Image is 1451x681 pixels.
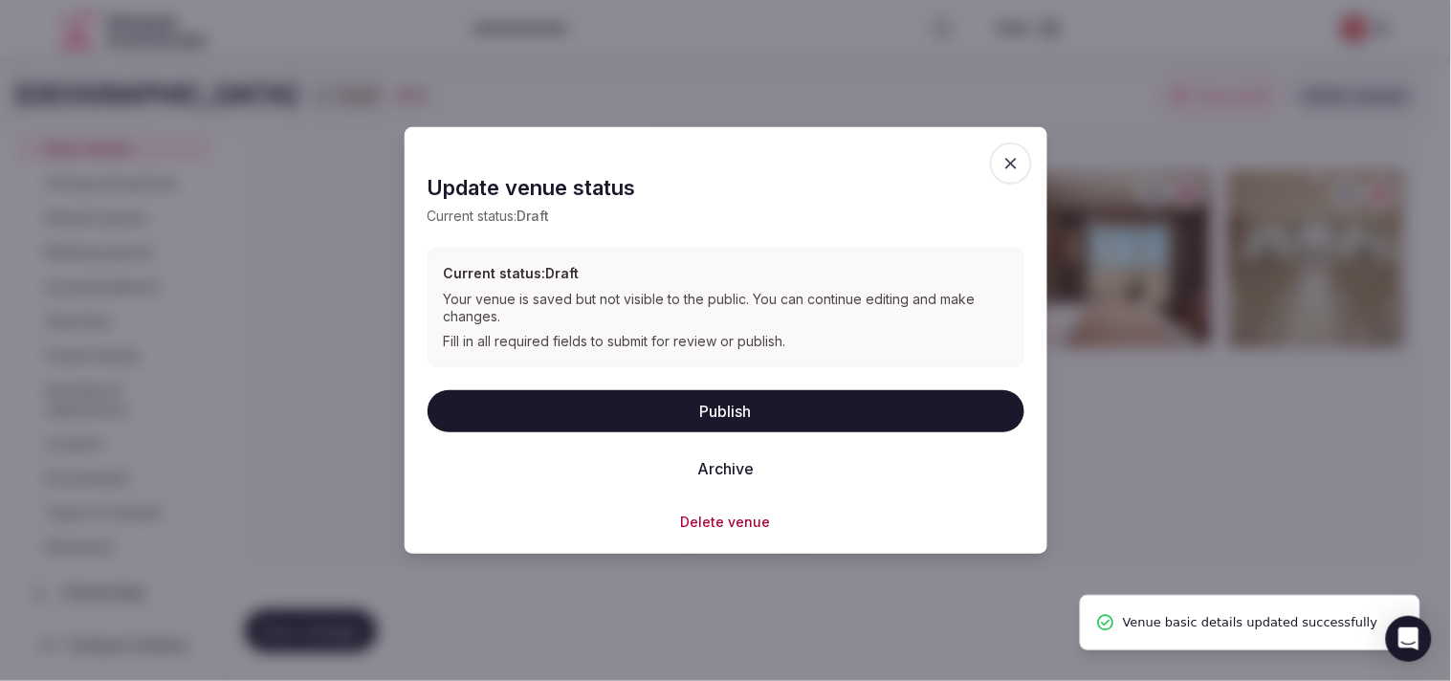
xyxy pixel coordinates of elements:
[444,291,1008,325] div: Your venue is saved but not visible to the public. You can continue editing and make changes.
[428,173,1024,203] h2: Update venue status
[517,208,550,224] span: Draft
[681,512,771,531] button: Delete venue
[428,207,1024,226] p: Current status:
[444,264,1008,283] h3: Current status: Draft
[682,447,769,489] button: Archive
[428,389,1024,431] button: Publish
[444,333,1008,350] div: Fill in all required fields to submit for review or publish.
